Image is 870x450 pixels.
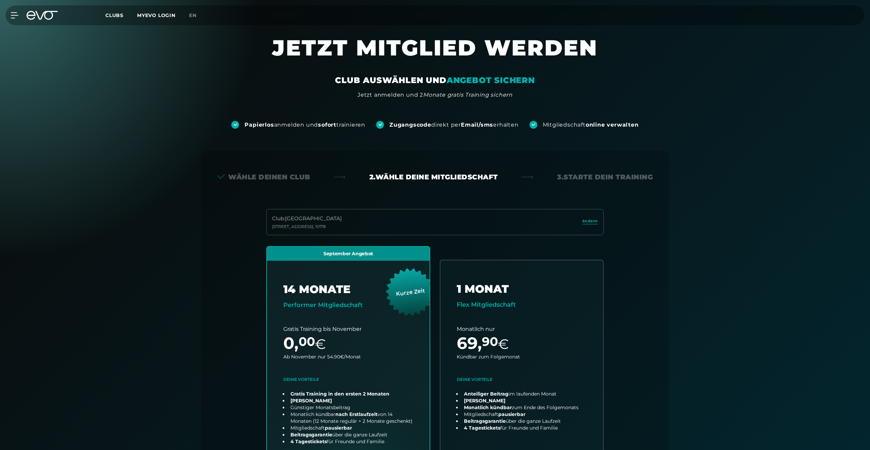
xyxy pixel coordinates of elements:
[137,12,175,18] a: MYEVO LOGIN
[272,215,342,223] div: Club : [GEOGRAPHIC_DATA]
[543,121,639,129] div: Mitgliedschaft
[357,91,513,99] div: Jetzt anmelden und 2
[447,75,535,85] em: ANGEBOT SICHERN
[272,224,342,229] div: [STREET_ADDRESS] , 10178
[189,12,205,19] a: en
[245,121,365,129] div: anmelden und trainieren
[557,172,653,182] div: 3. Starte dein Training
[582,218,598,226] a: ändern
[189,12,197,18] span: en
[461,122,493,128] strong: Email/sms
[217,172,310,182] div: Wähle deinen Club
[245,122,274,128] strong: Papierlos
[105,12,137,18] a: Clubs
[423,92,513,98] em: Monate gratis Training sichern
[231,34,639,75] h1: JETZT MITGLIED WERDEN
[586,122,639,128] strong: online verwalten
[582,218,598,224] span: ändern
[389,122,431,128] strong: Zugangscode
[335,75,535,86] div: CLUB AUSWÄHLEN UND
[105,12,123,18] span: Clubs
[389,121,518,129] div: direkt per erhalten
[369,172,498,182] div: 2. Wähle deine Mitgliedschaft
[318,122,336,128] strong: sofort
